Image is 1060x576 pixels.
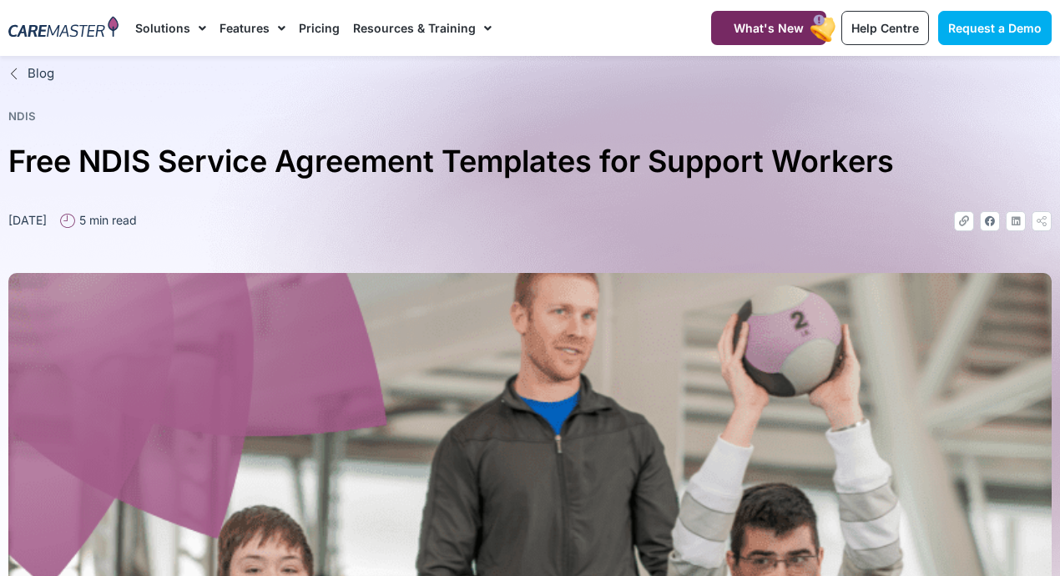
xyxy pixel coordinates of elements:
[8,137,1052,186] h1: Free NDIS Service Agreement Templates for Support Workers
[841,11,929,45] a: Help Centre
[8,64,1052,83] a: Blog
[23,64,54,83] span: Blog
[711,11,826,45] a: What's New
[8,109,36,123] a: NDIS
[734,21,804,35] span: What's New
[8,16,119,40] img: CareMaster Logo
[851,21,919,35] span: Help Centre
[948,21,1042,35] span: Request a Demo
[8,213,47,227] time: [DATE]
[75,211,137,229] span: 5 min read
[938,11,1052,45] a: Request a Demo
